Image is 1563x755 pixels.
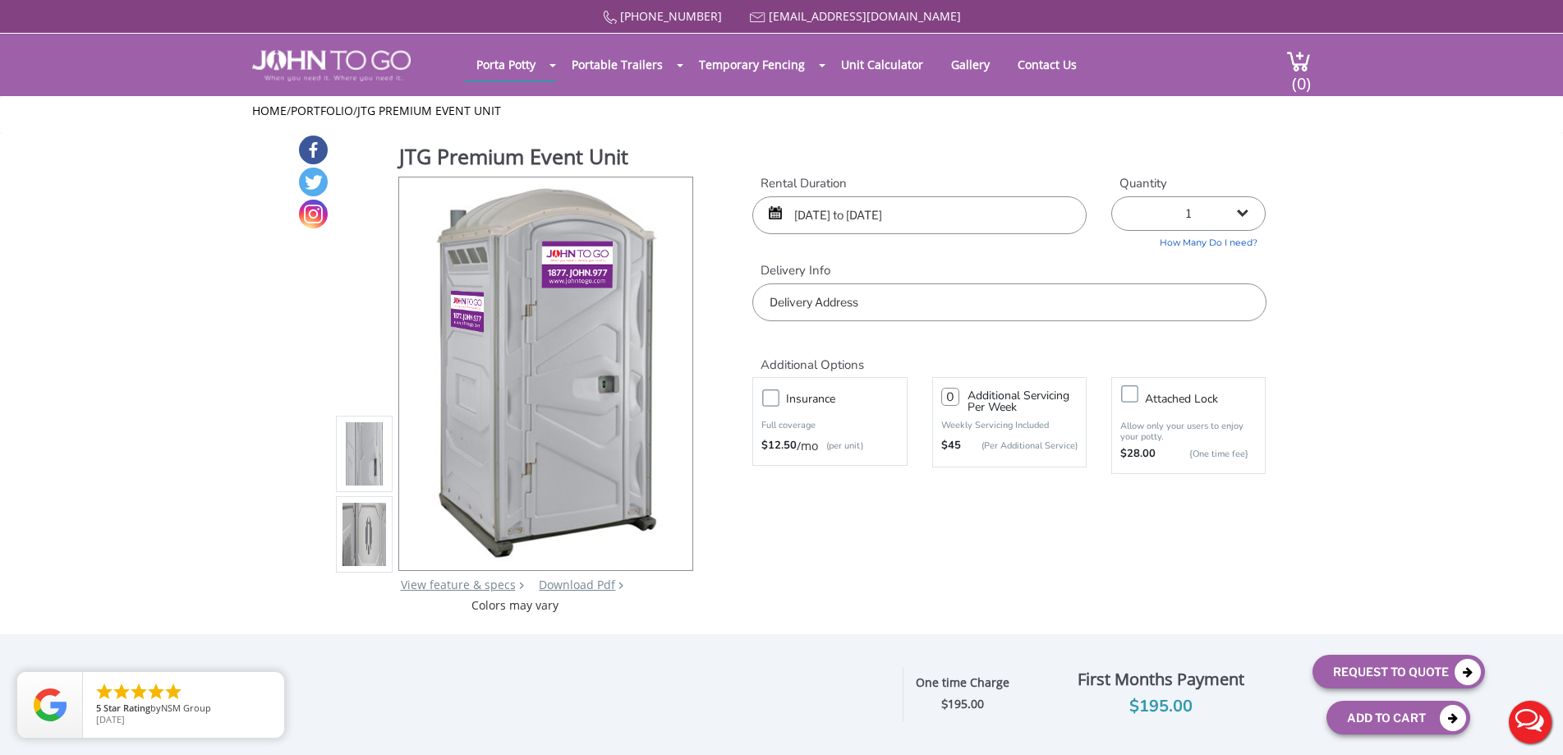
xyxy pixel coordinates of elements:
[112,682,131,702] li: 
[464,48,548,81] a: Porta Potty
[1022,665,1300,693] div: First Months Payment
[786,389,914,409] h3: Insurance
[252,103,1311,119] ul: / /
[752,196,1087,234] input: Start date | End date
[96,703,271,715] span: by
[336,597,695,614] div: Colors may vary
[252,50,411,81] img: JOHN to go
[357,103,501,118] a: JTG Premium Event Unit
[761,438,898,454] div: /mo
[1120,446,1156,463] strong: $28.00
[752,175,1087,192] label: Rental Duration
[761,417,898,434] p: Full coverage
[750,12,765,23] img: Mail
[94,682,114,702] li: 
[1111,175,1266,192] label: Quantity
[163,682,183,702] li: 
[342,341,387,728] img: Product
[1291,59,1311,94] span: (0)
[342,260,387,647] img: Product
[620,8,722,24] a: [PHONE_NUMBER]
[769,8,961,24] a: [EMAIL_ADDRESS][DOMAIN_NAME]
[146,682,166,702] li: 
[603,11,617,25] img: Call
[752,262,1266,279] label: Delivery Info
[1005,48,1089,81] a: Contact Us
[1312,655,1485,688] button: Request To Quote
[941,419,1078,431] p: Weekly Servicing Included
[1022,693,1300,720] div: $195.00
[299,136,328,164] a: Facebook
[519,582,524,589] img: right arrow icon
[752,338,1266,373] h2: Additional Options
[559,48,675,81] a: Portable Trailers
[916,674,1009,690] strong: One time Charge
[34,688,67,721] img: Review Rating
[761,438,797,454] strong: $12.50
[941,388,959,406] input: 0
[539,577,615,592] a: Download Pdf
[752,283,1266,321] input: Delivery Address
[1164,446,1248,463] p: {One time fee}
[1286,50,1311,72] img: cart a
[1326,701,1470,734] button: Add To Cart
[1145,389,1273,409] h3: Attached lock
[103,702,150,714] span: Star Rating
[948,696,984,711] span: 195.00
[299,200,328,228] a: Instagram
[939,48,1002,81] a: Gallery
[687,48,817,81] a: Temporary Fencing
[968,390,1078,413] h3: Additional Servicing Per Week
[252,103,287,118] a: Home
[1497,689,1563,755] button: Live Chat
[961,440,1078,452] p: (Per Additional Service)
[818,438,863,454] p: (per unit)
[96,713,125,725] span: [DATE]
[421,177,670,564] img: Product
[96,702,101,714] span: 5
[161,702,211,714] span: NSM Group
[829,48,936,81] a: Unit Calculator
[399,142,695,175] h1: JTG Premium Event Unit
[129,682,149,702] li: 
[1120,421,1257,442] p: Allow only your users to enjoy your potty.
[941,438,961,454] strong: $45
[299,168,328,196] a: Twitter
[401,577,516,592] a: View feature & specs
[291,103,353,118] a: Portfolio
[618,582,623,589] img: chevron.png
[1111,231,1266,250] a: How Many Do I need?
[941,697,984,712] strong: $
